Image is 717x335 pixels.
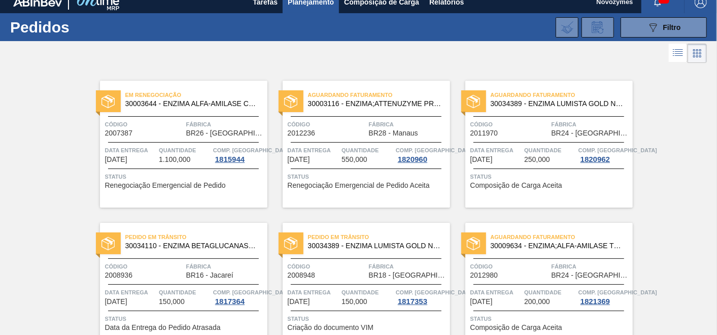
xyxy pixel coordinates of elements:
span: BR26 - Uberlândia [186,129,265,137]
span: Status [288,172,448,182]
a: statusAguardando Faturamento30034389 - ENZIMA LUMISTA GOLD NOVONESIS 25KGCódigo2011970FábricaBR24... [450,81,633,208]
span: Código [288,119,366,129]
span: Quantidade [524,145,576,155]
span: BR18 - Pernambuco [369,272,448,279]
span: Status [470,314,630,324]
span: Composição de Carga Aceita [470,324,562,331]
span: BR16 - Jacareí [186,272,233,279]
a: Comp. [GEOGRAPHIC_DATA]1820960 [396,145,448,163]
span: Fábrica [186,261,265,272]
span: 150,000 [342,298,367,306]
span: 29/08/2025 [288,298,310,306]
span: Data da Entrega do Pedido Atrasada [105,324,221,331]
img: status [101,95,115,108]
span: Status [288,314,448,324]
div: 1817353 [396,297,429,306]
div: Solicitação de Revisão de Pedidos [582,17,614,38]
span: 250,000 [524,156,550,163]
span: Data entrega [288,145,339,155]
span: 30034389 - ENZIMA LUMISTA GOLD NOVONESIS 25KG [491,100,625,108]
div: 1821369 [578,297,612,306]
span: Código [288,261,366,272]
span: BR24 - Ponta Grossa [552,129,630,137]
span: Fábrica [369,261,448,272]
span: Status [470,172,630,182]
span: Aguardando Faturamento [491,90,633,100]
div: Importar Negociações dos Pedidos [556,17,578,38]
span: Criação do documento VIM [288,324,374,331]
span: Data entrega [105,145,157,155]
span: Comp. Carga [396,145,474,155]
span: 150,000 [159,298,185,306]
span: Data entrega [288,287,339,297]
span: Código [470,261,549,272]
span: Data entrega [470,145,522,155]
span: Código [470,119,549,129]
span: 2008936 [105,272,133,279]
span: Em renegociação [125,90,267,100]
span: Composição de Carga Aceita [470,182,562,189]
div: 1820960 [396,155,429,163]
a: Comp. [GEOGRAPHIC_DATA]1821369 [578,287,630,306]
span: Filtro [663,23,681,31]
span: Aguardando Faturamento [308,90,450,100]
span: 550,000 [342,156,367,163]
span: 29/08/2025 [470,298,493,306]
span: 2011970 [470,129,498,137]
button: Filtro [621,17,707,38]
a: Comp. [GEOGRAPHIC_DATA]1817364 [213,287,265,306]
div: 1817364 [213,297,247,306]
span: Comp. Carga [578,145,657,155]
span: 2007387 [105,129,133,137]
span: Renegociação Emergencial de Pedido Aceita [288,182,430,189]
span: 28/08/2025 [288,156,310,163]
span: 30034389 - ENZIMA LUMISTA GOLD NOVONESIS 25KG [308,242,442,250]
a: statusEm renegociação30003644 - ENZIMA ALFA-AMILASE CEREMIX FLEX MALTOGECódigo2007387FábricaBR26 ... [85,81,267,208]
span: Status [105,172,265,182]
span: Comp. Carga [213,145,292,155]
span: 2012236 [288,129,316,137]
img: status [467,237,480,250]
img: status [101,237,115,250]
div: 1820962 [578,155,612,163]
span: Status [105,314,265,324]
a: Comp. [GEOGRAPHIC_DATA]1817353 [396,287,448,306]
span: 30003644 - ENZIMA ALFA-AMILASE CEREMIX FLEX MALTOGE [125,100,259,108]
span: BR28 - Manaus [369,129,418,137]
span: Pedido em Trânsito [125,232,267,242]
h1: Pedidos [10,21,153,33]
div: Visão em Cards [688,44,707,63]
div: Visão em Lista [669,44,688,63]
img: status [467,95,480,108]
span: Fábrica [552,261,630,272]
span: Renegociação Emergencial de Pedido [105,182,226,189]
span: Quantidade [342,287,393,297]
span: Comp. Carga [578,287,657,297]
span: Quantidade [159,287,211,297]
span: BR24 - Ponta Grossa [552,272,630,279]
span: Pedido em Trânsito [308,232,450,242]
span: Código [105,261,184,272]
span: Aguardando Faturamento [491,232,633,242]
span: 30034110 - ENZIMA BETAGLUCANASE ULTRAFLO PRIME [125,242,259,250]
span: Comp. Carga [396,287,474,297]
span: Fábrica [369,119,448,129]
span: Data entrega [105,287,157,297]
img: status [284,95,297,108]
span: 30009634 - ENZIMA;ALFA-AMILASE TERMOESTÁVEL;TERMAMY [491,242,625,250]
div: 1815944 [213,155,247,163]
span: 29/08/2025 [105,298,127,306]
span: Quantidade [159,145,211,155]
span: Quantidade [342,145,393,155]
span: 200,000 [524,298,550,306]
span: Quantidade [524,287,576,297]
span: 28/08/2025 [470,156,493,163]
img: status [284,237,297,250]
span: 25/08/2025 [105,156,127,163]
span: Fábrica [552,119,630,129]
span: Comp. Carga [213,287,292,297]
a: statusAguardando Faturamento30003116 - ENZIMA;ATTENUZYME PRO;NOVOZYMES;Código2012236FábricaBR28 -... [267,81,450,208]
span: 30003116 - ENZIMA;ATTENUZYME PRO;NOVOZYMES; [308,100,442,108]
span: 2012980 [470,272,498,279]
span: 2008948 [288,272,316,279]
